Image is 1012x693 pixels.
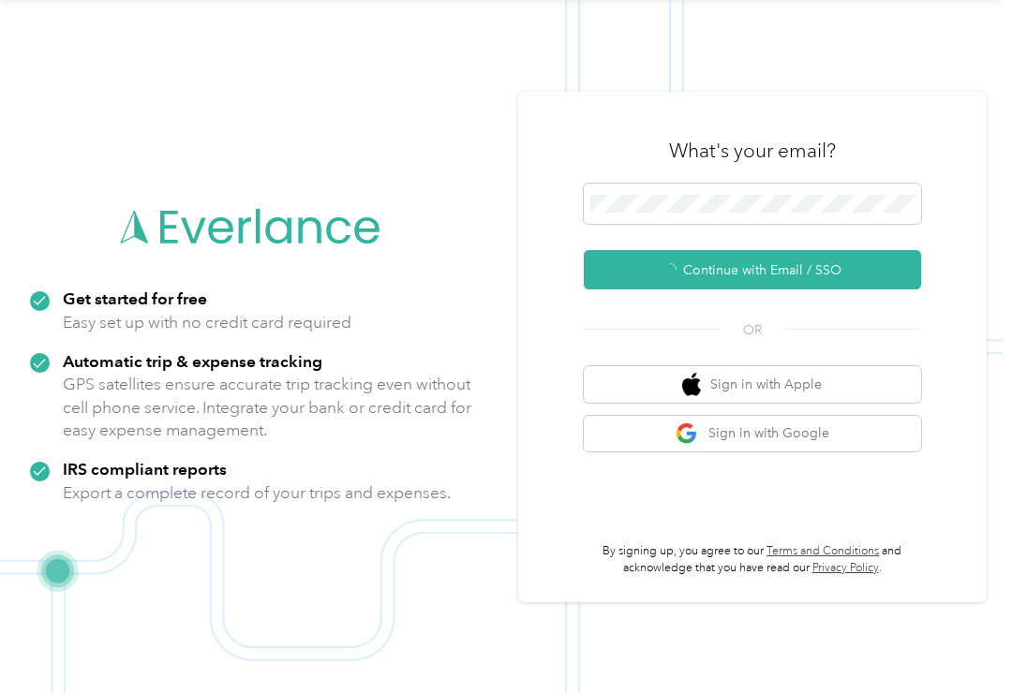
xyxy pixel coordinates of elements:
strong: Automatic trip & expense tracking [63,351,322,371]
img: apple logo [682,373,701,396]
p: GPS satellites ensure accurate trip tracking even without cell phone service. Integrate your bank... [63,373,472,442]
h3: What's your email? [669,138,836,164]
strong: Get started for free [63,288,207,308]
p: Easy set up with no credit card required [63,311,351,334]
span: OR [720,320,785,340]
button: Continue with Email / SSO [584,250,921,289]
button: apple logoSign in with Apple [584,366,921,403]
img: google logo [676,422,699,446]
a: Terms and Conditions [766,544,879,558]
button: google logoSign in with Google [584,416,921,452]
strong: IRS compliant reports [63,459,227,479]
p: By signing up, you agree to our and acknowledge that you have read our . [584,543,921,576]
a: Privacy Policy [812,561,879,575]
p: Export a complete record of your trips and expenses. [63,481,451,505]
